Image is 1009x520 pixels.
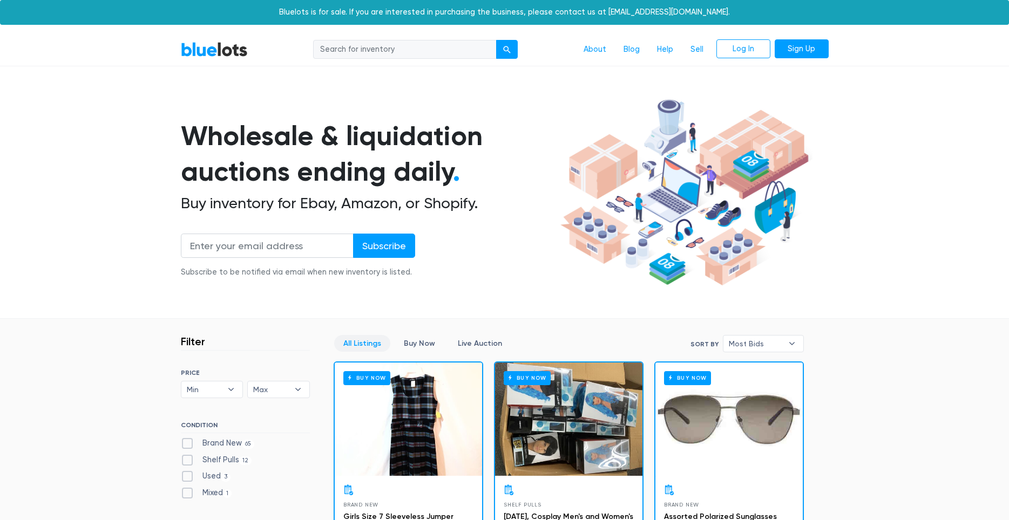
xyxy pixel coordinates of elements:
a: Sign Up [775,39,829,59]
a: Blog [615,39,648,60]
h6: Buy Now [504,371,551,385]
h6: Buy Now [664,371,711,385]
span: 1 [223,489,232,498]
a: Help [648,39,682,60]
h3: Filter [181,335,205,348]
h1: Wholesale & liquidation auctions ending daily [181,118,557,190]
span: 65 [242,440,255,448]
b: ▾ [781,336,803,352]
div: Subscribe to be notified via email when new inventory is listed. [181,266,415,278]
a: BlueLots [181,42,248,57]
a: All Listings [334,335,390,352]
a: Buy Now [495,362,642,476]
label: Shelf Pulls [181,454,252,466]
a: Log In [716,39,770,59]
input: Enter your email address [181,234,354,258]
h6: Buy Now [343,371,390,385]
a: Buy Now [655,362,803,476]
span: Brand New [664,502,699,508]
img: hero-ee84e7d0318cb26816c560f6b4441b76977f77a177738b4e94f68c95b2b83dbb.png [557,94,812,291]
label: Used [181,470,231,482]
a: About [575,39,615,60]
h6: CONDITION [181,421,310,433]
span: Shelf Pulls [504,502,541,508]
b: ▾ [287,381,309,398]
input: Subscribe [353,234,415,258]
a: Sell [682,39,712,60]
span: 3 [221,473,231,482]
span: Most Bids [729,336,783,352]
input: Search for inventory [313,40,497,59]
label: Sort By [690,339,719,349]
a: Buy Now [335,362,482,476]
span: Brand New [343,502,378,508]
h6: PRICE [181,369,310,377]
span: Max [253,381,289,398]
label: Mixed [181,487,232,499]
span: . [453,155,460,188]
a: Live Auction [449,335,511,352]
a: Buy Now [395,335,444,352]
h2: Buy inventory for Ebay, Amazon, or Shopify. [181,194,557,213]
b: ▾ [220,381,242,398]
span: Min [187,381,222,398]
span: 12 [239,456,252,465]
label: Brand New [181,437,255,449]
